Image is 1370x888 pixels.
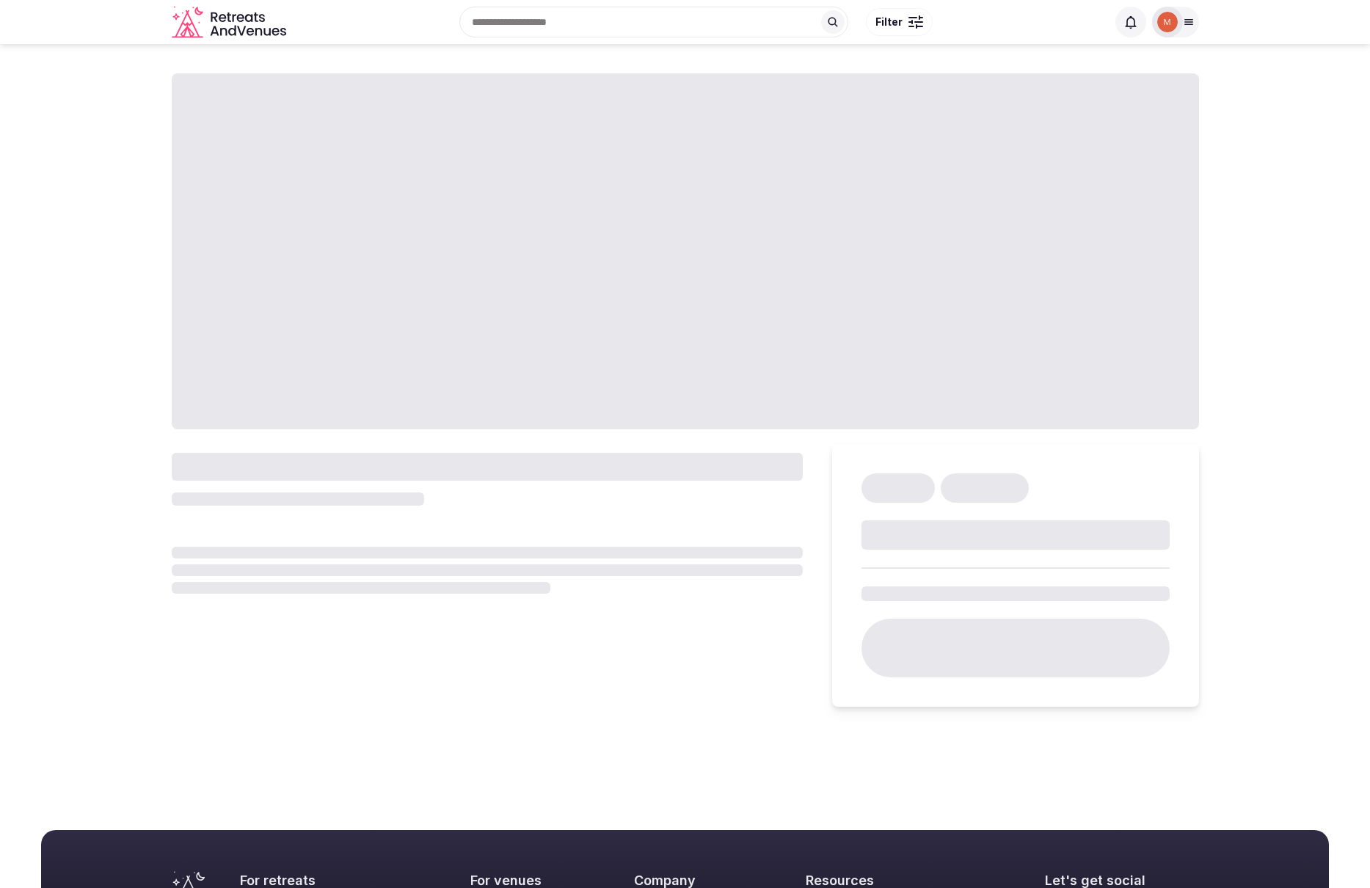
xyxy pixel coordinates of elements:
[875,15,903,29] span: Filter
[866,8,933,36] button: Filter
[172,6,289,39] svg: Retreats and Venues company logo
[172,6,289,39] a: Visit the homepage
[1157,12,1178,32] img: Mark Fromson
